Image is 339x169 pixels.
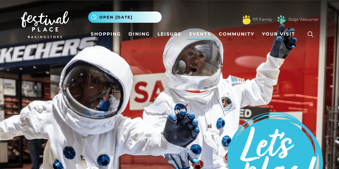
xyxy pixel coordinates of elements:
[262,31,295,37] span: Your Visit
[187,28,214,40] a: Events
[88,28,124,40] a: Shopping
[289,17,318,22] a: Dogs Welcome!
[253,17,272,22] a: FP Family
[88,12,162,23] button: Open [DATE]
[99,14,133,20] span: Open [DATE]
[126,28,152,40] a: Dining
[259,28,301,40] a: Your Visit
[155,28,184,40] a: Leisure
[216,28,257,40] a: Community
[21,11,69,38] img: Festival Place Logo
